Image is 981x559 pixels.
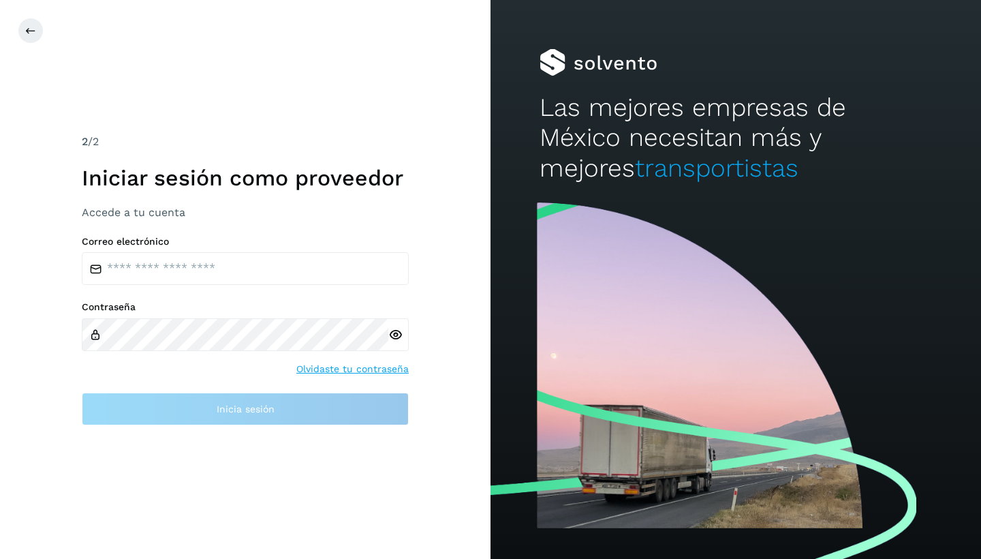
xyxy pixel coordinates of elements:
h1: Iniciar sesión como proveedor [82,165,409,191]
a: Olvidaste tu contraseña [296,362,409,376]
label: Contraseña [82,301,409,313]
button: Inicia sesión [82,393,409,425]
label: Correo electrónico [82,236,409,247]
div: /2 [82,134,409,150]
span: transportistas [635,153,798,183]
h3: Accede a tu cuenta [82,206,409,219]
span: 2 [82,135,88,148]
h2: Las mejores empresas de México necesitan más y mejores [540,93,932,183]
span: Inicia sesión [217,404,275,414]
